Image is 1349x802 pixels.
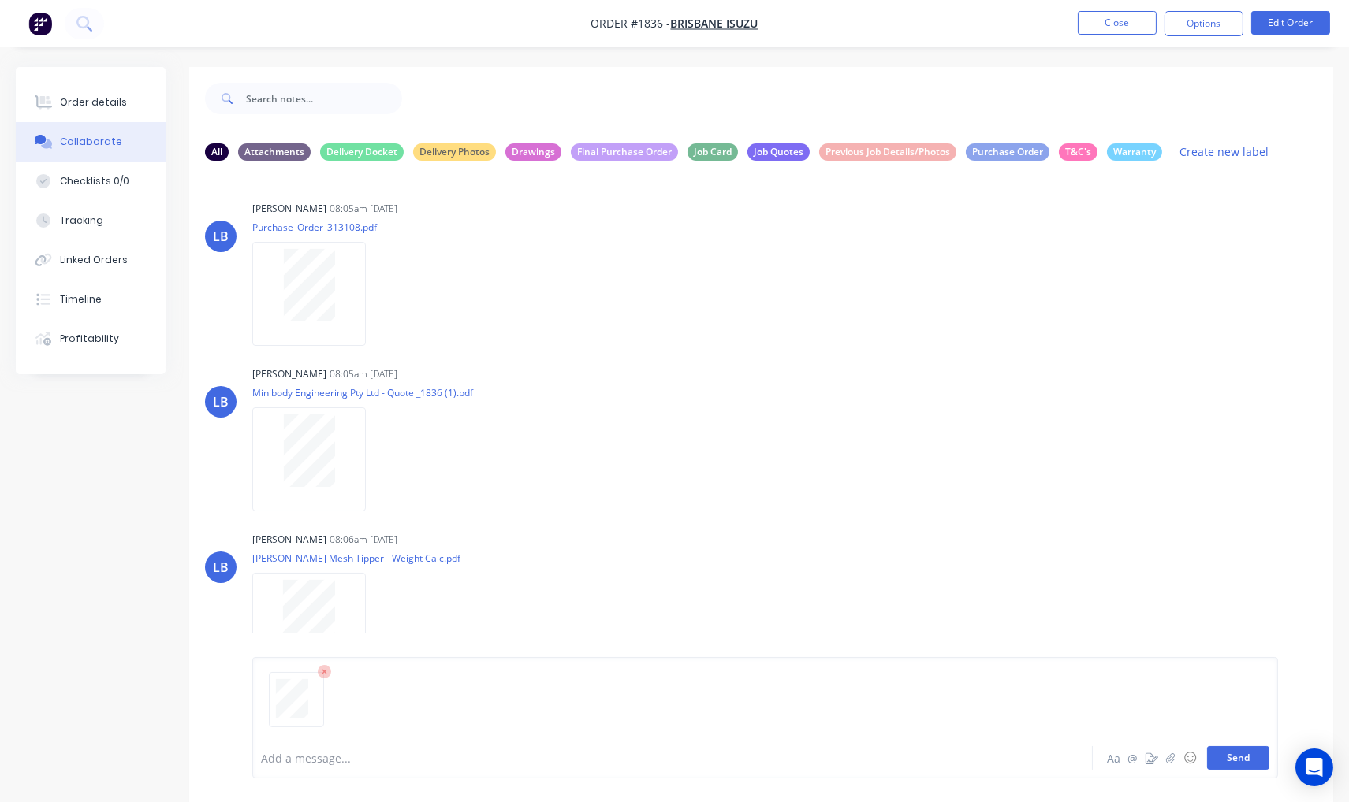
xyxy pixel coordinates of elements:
[252,533,326,547] div: [PERSON_NAME]
[571,143,678,161] div: Final Purchase Order
[252,367,326,381] div: [PERSON_NAME]
[60,292,102,306] div: Timeline
[60,95,127,110] div: Order details
[16,162,166,201] button: Checklists 0/0
[16,319,166,358] button: Profitability
[320,143,404,161] div: Delivery Docket
[1207,746,1269,770] button: Send
[1295,748,1333,786] div: Open Intercom Messenger
[330,367,397,381] div: 08:05am [DATE]
[252,202,326,216] div: [PERSON_NAME]
[213,558,229,577] div: LB
[16,280,166,319] button: Timeline
[213,227,229,246] div: LB
[1078,11,1157,35] button: Close
[1059,143,1097,161] div: T&C's
[747,143,810,161] div: Job Quotes
[1180,748,1199,767] button: ☺
[413,143,496,161] div: Delivery Photos
[16,240,166,280] button: Linked Orders
[238,143,311,161] div: Attachments
[60,135,122,149] div: Collaborate
[252,221,382,234] p: Purchase_Order_313108.pdf
[252,386,473,399] p: Minibody Engineering Pty Ltd - Quote _1836 (1).pdf
[252,551,460,565] p: [PERSON_NAME] Mesh Tipper - Weight Calc.pdf
[205,143,229,161] div: All
[60,253,128,267] div: Linked Orders
[1107,143,1162,161] div: Warranty
[16,122,166,162] button: Collaborate
[213,392,229,411] div: LB
[1105,748,1124,767] button: Aa
[671,17,758,32] a: Brisbane Isuzu
[16,201,166,240] button: Tracking
[1165,11,1243,36] button: Options
[505,143,561,161] div: Drawings
[16,83,166,122] button: Order details
[1124,748,1142,767] button: @
[60,332,119,346] div: Profitability
[246,83,402,114] input: Search notes...
[688,143,738,161] div: Job Card
[1251,11,1330,35] button: Edit Order
[819,143,956,161] div: Previous Job Details/Photos
[330,533,397,547] div: 08:06am [DATE]
[330,202,397,216] div: 08:05am [DATE]
[1172,141,1277,162] button: Create new label
[60,174,129,188] div: Checklists 0/0
[966,143,1049,161] div: Purchase Order
[591,17,671,32] span: Order #1836 -
[60,213,103,228] div: Tracking
[28,12,52,35] img: Factory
